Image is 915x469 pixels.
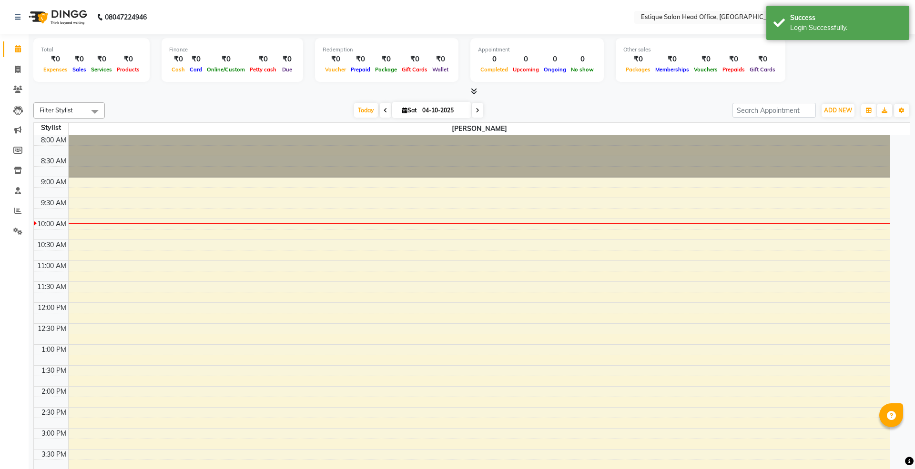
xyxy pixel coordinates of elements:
input: Search Appointment [732,103,816,118]
span: Products [114,66,142,73]
div: 12:00 PM [36,303,68,313]
span: Today [354,103,378,118]
span: Online/Custom [204,66,247,73]
div: 9:00 AM [39,177,68,187]
div: ₹0 [114,54,142,65]
span: Expenses [41,66,70,73]
div: ₹0 [70,54,89,65]
span: No show [569,66,596,73]
div: ₹0 [373,54,399,65]
span: Completed [478,66,510,73]
div: ₹0 [747,54,778,65]
span: Ongoing [541,66,569,73]
span: Packages [623,66,653,73]
div: Stylist [34,123,68,133]
div: 3:00 PM [40,429,68,439]
div: ₹0 [169,54,187,65]
div: ₹0 [247,54,279,65]
span: Gift Cards [399,66,430,73]
input: 2025-10-04 [419,103,467,118]
div: 2:30 PM [40,408,68,418]
span: [PERSON_NAME] [69,123,891,135]
div: 0 [510,54,541,65]
span: Package [373,66,399,73]
span: Voucher [323,66,348,73]
div: ₹0 [430,54,451,65]
div: 3:30 PM [40,449,68,459]
div: Login Successfully. [790,23,902,33]
span: Sat [400,107,419,114]
div: 0 [478,54,510,65]
span: Petty cash [247,66,279,73]
div: Other sales [623,46,778,54]
img: logo [24,4,90,30]
span: ADD NEW [824,107,852,114]
div: Success [790,13,902,23]
div: ₹0 [41,54,70,65]
div: ₹0 [89,54,114,65]
div: Redemption [323,46,451,54]
div: 12:30 PM [36,324,68,334]
div: 2:00 PM [40,387,68,397]
div: 8:30 AM [39,156,68,166]
div: Appointment [478,46,596,54]
span: Filter Stylist [40,106,73,114]
span: Services [89,66,114,73]
span: Vouchers [691,66,720,73]
span: Memberships [653,66,691,73]
div: ₹0 [623,54,653,65]
div: ₹0 [323,54,348,65]
div: 8:00 AM [39,135,68,145]
div: ₹0 [720,54,747,65]
div: ₹0 [691,54,720,65]
span: Prepaids [720,66,747,73]
b: 08047224946 [105,4,147,30]
div: ₹0 [399,54,430,65]
span: Sales [70,66,89,73]
div: ₹0 [204,54,247,65]
span: Upcoming [510,66,541,73]
div: 11:00 AM [35,261,68,271]
div: 0 [569,54,596,65]
span: Wallet [430,66,451,73]
div: 11:30 AM [35,282,68,292]
div: ₹0 [279,54,295,65]
div: 9:30 AM [39,198,68,208]
div: 10:30 AM [35,240,68,250]
button: ADD NEW [822,104,854,117]
div: Finance [169,46,295,54]
span: Due [280,66,295,73]
span: Card [187,66,204,73]
span: Cash [169,66,187,73]
div: 0 [541,54,569,65]
div: 1:00 PM [40,345,68,355]
div: 1:30 PM [40,366,68,376]
div: ₹0 [348,54,373,65]
span: Gift Cards [747,66,778,73]
div: Total [41,46,142,54]
div: 10:00 AM [35,219,68,229]
div: ₹0 [187,54,204,65]
div: ₹0 [653,54,691,65]
span: Prepaid [348,66,373,73]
